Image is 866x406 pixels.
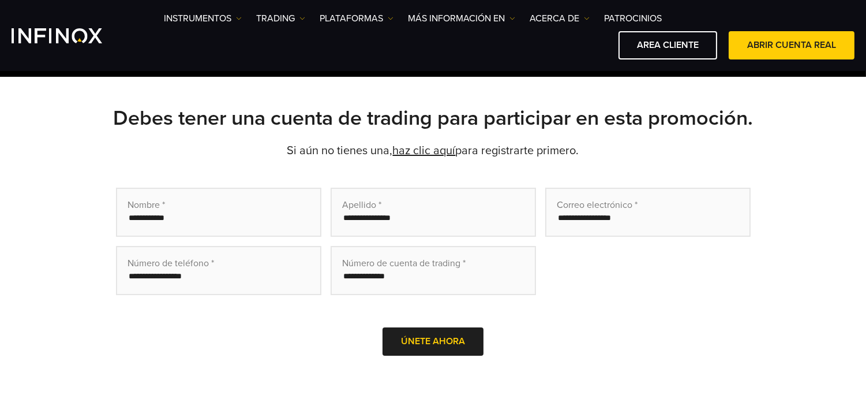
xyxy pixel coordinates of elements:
[401,336,465,347] span: Únete ahora
[530,12,590,25] a: ACERCA DE
[604,12,662,25] a: Patrocinios
[393,144,456,158] a: haz clic aquí
[408,12,515,25] a: Más información en
[383,327,483,356] button: Únete ahora
[164,12,242,25] a: Instrumentos
[729,31,854,59] a: ABRIR CUENTA REAL
[12,28,129,43] a: INFINOX Logo
[29,143,837,159] p: Si aún no tienes una, para registrarte primero.
[618,31,717,59] a: AREA CLIENTE
[320,12,393,25] a: PLATAFORMAS
[256,12,305,25] a: TRADING
[113,106,753,131] strong: Debes tener una cuenta de trading para participar en esta promoción.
